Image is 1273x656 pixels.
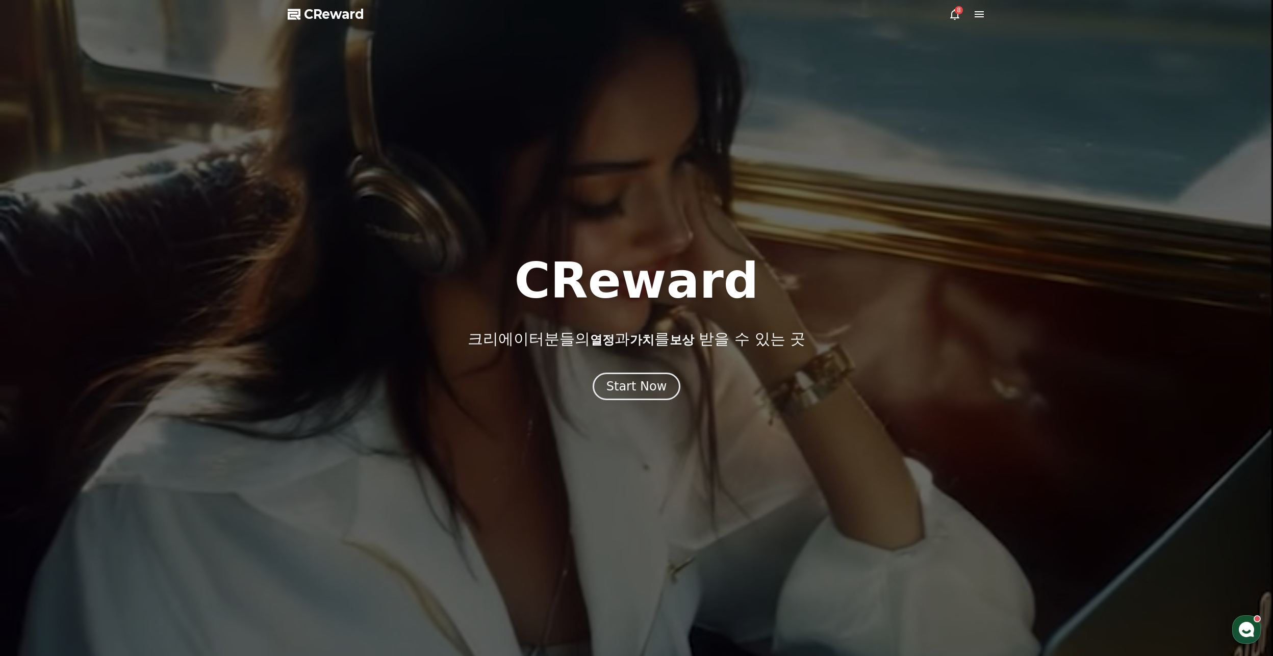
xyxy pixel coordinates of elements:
h1: CReward [514,256,758,305]
a: Start Now [593,383,681,392]
span: 설정 [158,338,170,347]
a: 홈 [3,323,67,349]
a: 설정 [132,323,196,349]
div: 8 [955,6,963,14]
a: CReward [288,6,364,22]
span: 가치 [630,333,654,347]
a: 8 [949,8,961,20]
span: 홈 [32,338,38,347]
span: 열정 [590,333,615,347]
button: Start Now [593,373,681,400]
div: Start Now [606,378,667,395]
a: 대화 [67,323,132,349]
p: 크리에이터분들의 과 를 받을 수 있는 곳 [468,330,805,348]
span: 대화 [93,339,106,347]
span: CReward [304,6,364,22]
span: 보상 [670,333,694,347]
